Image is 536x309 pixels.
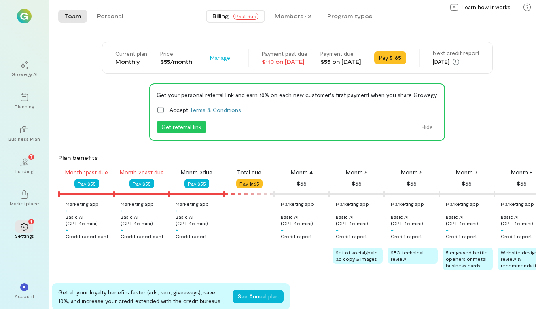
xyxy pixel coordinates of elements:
span: 7 [30,153,33,160]
div: Month 7 [456,168,478,176]
button: Pay $55 [184,179,209,188]
div: Marketplace [10,200,39,207]
div: Payment past due [262,50,307,58]
div: + [501,239,504,246]
div: + [336,226,339,233]
div: Planning [15,103,34,110]
div: Account [15,293,34,299]
button: Manage [205,51,235,64]
div: $55/month [160,58,192,66]
span: Manage [210,54,230,62]
span: Past due [233,13,258,20]
div: Month 3 due [181,168,212,176]
div: $110 on [DATE] [262,58,307,66]
div: Month 6 [401,168,423,176]
div: + [391,207,394,214]
a: Terms & Conditions [190,106,241,113]
div: + [66,226,68,233]
div: + [446,226,449,233]
button: Pay $55 [74,179,99,188]
div: + [176,226,178,233]
button: BillingPast due [206,10,265,23]
div: + [501,207,504,214]
div: Credit report sent [66,233,108,239]
div: $55 [462,179,472,188]
button: Pay $55 [129,179,154,188]
div: + [391,226,394,233]
div: Basic AI (GPT‑4o‑mini) [446,214,493,226]
div: Get your personal referral link and earn 10% on each new customer's first payment when you share ... [157,91,438,99]
div: + [66,207,68,214]
button: Members · 2 [268,10,318,23]
div: Members · 2 [275,12,311,20]
span: 1 [30,218,32,225]
div: $55 [517,179,527,188]
div: Marketing app [176,201,209,207]
div: + [281,226,284,233]
div: Basic AI (GPT‑4o‑mini) [66,214,112,226]
div: Credit report [336,233,367,239]
div: Basic AI (GPT‑4o‑mini) [281,214,328,226]
a: Settings [10,216,39,246]
div: Basic AI (GPT‑4o‑mini) [176,214,222,226]
div: + [121,226,123,233]
div: $55 [352,179,362,188]
button: Pay $165 [236,179,263,188]
div: + [336,207,339,214]
div: Month 5 [346,168,368,176]
div: Marketing app [501,201,534,207]
div: Next credit report [433,49,479,57]
div: Credit report [281,233,312,239]
span: Set of social/paid ad copy & images [336,250,378,262]
div: $55 [407,179,417,188]
a: Funding [10,152,39,181]
div: + [176,207,178,214]
div: Month 8 [511,168,533,176]
div: Marketing app [121,201,154,207]
button: Get referral link [157,121,206,133]
a: Business Plan [10,119,39,148]
div: + [446,239,449,246]
button: Hide [417,121,438,133]
div: + [446,207,449,214]
div: Credit report [391,233,422,239]
div: + [501,226,504,233]
div: Marketing app [66,201,99,207]
div: Marketing app [446,201,479,207]
div: Current plan [115,50,147,58]
div: Credit report [446,233,477,239]
div: $55 on [DATE] [320,58,361,66]
div: Credit report [501,233,532,239]
button: Team [58,10,87,23]
div: Payment due [320,50,361,58]
a: Marketplace [10,184,39,213]
span: Learn how it works [462,3,511,11]
div: Business Plan [8,135,40,142]
span: 5 engraved bottle openers or metal business cards [446,250,488,268]
div: Settings [15,233,34,239]
div: Month 4 [291,168,313,176]
div: Get all your loyalty benefits faster (ads, seo, giveaways), save 10%, and increase your credit ex... [58,288,226,305]
a: Planning [10,87,39,116]
div: Basic AI (GPT‑4o‑mini) [391,214,438,226]
div: Credit report sent [121,233,163,239]
div: Marketing app [281,201,314,207]
div: Month 1 past due [65,168,108,176]
div: Price [160,50,192,58]
div: + [121,207,123,214]
button: Personal [91,10,129,23]
span: Billing [212,12,229,20]
div: Monthly [115,58,147,66]
span: Accept [169,106,241,114]
div: [DATE] [433,57,479,67]
div: Credit report [176,233,207,239]
div: Funding [15,168,33,174]
div: Month 2 past due [120,168,164,176]
div: Marketing app [391,201,424,207]
div: Basic AI (GPT‑4o‑mini) [336,214,383,226]
div: Total due [237,168,261,176]
div: + [281,207,284,214]
div: + [336,239,339,246]
div: Basic AI (GPT‑4o‑mini) [121,214,167,226]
